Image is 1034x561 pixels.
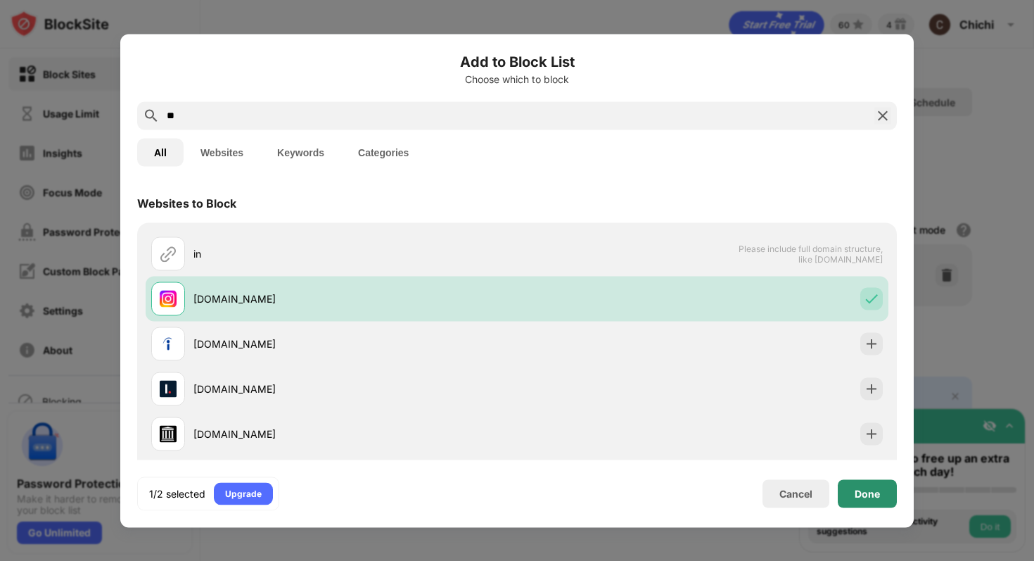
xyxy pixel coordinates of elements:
[160,290,177,307] img: favicons
[160,380,177,397] img: favicons
[137,73,897,84] div: Choose which to block
[137,196,236,210] div: Websites to Block
[193,246,517,261] div: in
[143,107,160,124] img: search.svg
[225,486,262,500] div: Upgrade
[184,138,260,166] button: Websites
[160,335,177,352] img: favicons
[193,427,517,441] div: [DOMAIN_NAME]
[874,107,891,124] img: search-close
[137,51,897,72] h6: Add to Block List
[855,488,880,499] div: Done
[160,245,177,262] img: url.svg
[193,382,517,396] div: [DOMAIN_NAME]
[341,138,426,166] button: Categories
[260,138,341,166] button: Keywords
[193,336,517,351] div: [DOMAIN_NAME]
[779,488,812,500] div: Cancel
[738,243,883,264] span: Please include full domain structure, like [DOMAIN_NAME]
[193,291,517,306] div: [DOMAIN_NAME]
[149,486,205,500] div: 1/2 selected
[137,138,184,166] button: All
[160,425,177,442] img: favicons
